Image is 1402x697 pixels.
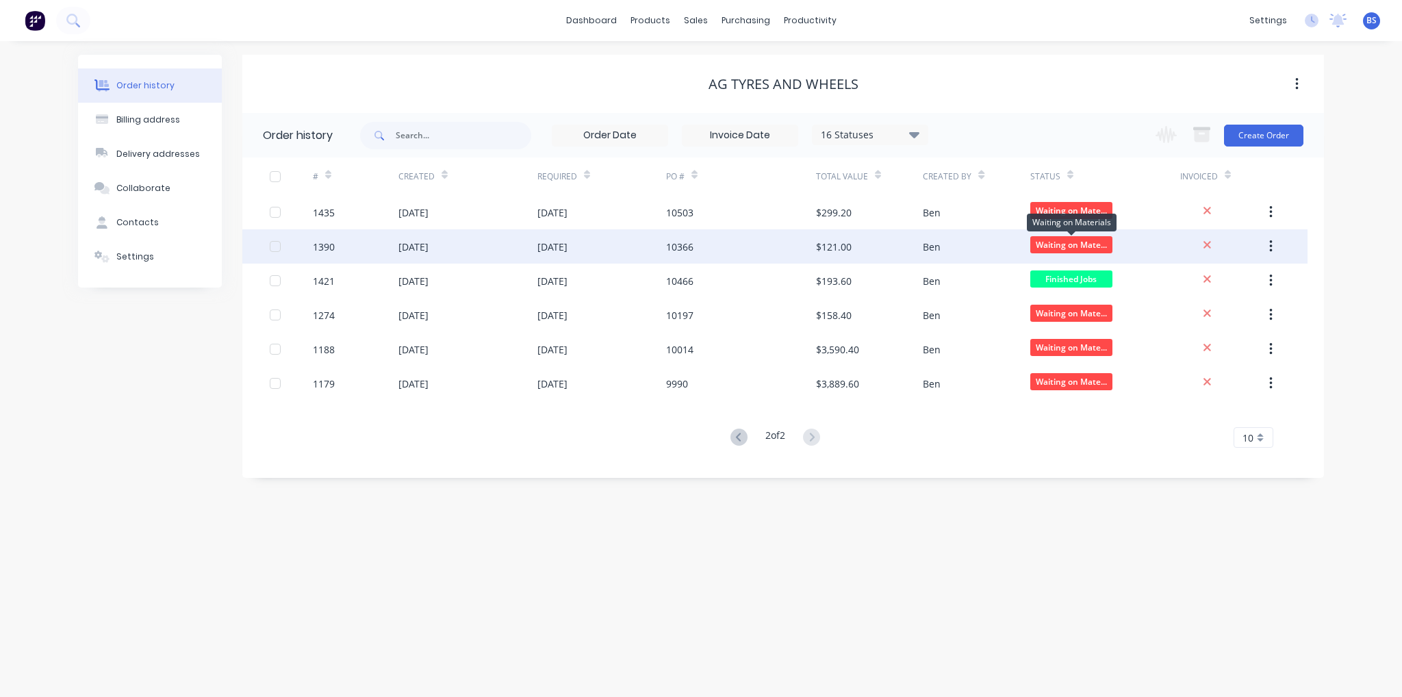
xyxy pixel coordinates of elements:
[666,377,688,391] div: 9990
[313,157,398,195] div: #
[923,205,941,220] div: Ben
[116,114,180,126] div: Billing address
[313,274,335,288] div: 1421
[816,308,852,322] div: $158.40
[398,274,429,288] div: [DATE]
[1242,431,1253,445] span: 10
[537,205,568,220] div: [DATE]
[1027,214,1117,231] div: Waiting on Materials
[666,205,693,220] div: 10503
[537,240,568,254] div: [DATE]
[816,170,868,183] div: Total Value
[1030,339,1112,356] span: Waiting on Mate...
[715,10,777,31] div: purchasing
[313,308,335,322] div: 1274
[1180,170,1218,183] div: Invoiced
[677,10,715,31] div: sales
[398,308,429,322] div: [DATE]
[78,103,222,137] button: Billing address
[398,377,429,391] div: [DATE]
[923,170,971,183] div: Created By
[816,157,923,195] div: Total Value
[537,170,577,183] div: Required
[777,10,843,31] div: productivity
[816,274,852,288] div: $193.60
[1030,170,1060,183] div: Status
[537,342,568,357] div: [DATE]
[116,148,200,160] div: Delivery addresses
[552,125,667,146] input: Order Date
[313,170,318,183] div: #
[78,205,222,240] button: Contacts
[398,205,429,220] div: [DATE]
[116,79,175,92] div: Order history
[666,240,693,254] div: 10366
[1030,373,1112,390] span: Waiting on Mate...
[1224,125,1303,147] button: Create Order
[116,251,154,263] div: Settings
[666,157,816,195] div: PO #
[816,205,852,220] div: $299.20
[263,127,333,144] div: Order history
[1242,10,1294,31] div: settings
[1030,236,1112,253] span: Waiting on Mate...
[313,377,335,391] div: 1179
[116,216,159,229] div: Contacts
[78,68,222,103] button: Order history
[923,377,941,391] div: Ben
[537,377,568,391] div: [DATE]
[666,170,685,183] div: PO #
[313,240,335,254] div: 1390
[923,240,941,254] div: Ben
[923,342,941,357] div: Ben
[709,76,858,92] div: AG Tyres and Wheels
[666,274,693,288] div: 10466
[398,170,435,183] div: Created
[923,274,941,288] div: Ben
[313,342,335,357] div: 1188
[559,10,624,31] a: dashboard
[396,122,531,149] input: Search...
[816,377,859,391] div: $3,889.60
[1180,157,1266,195] div: Invoiced
[1366,14,1377,27] span: BS
[666,342,693,357] div: 10014
[537,308,568,322] div: [DATE]
[398,342,429,357] div: [DATE]
[537,157,666,195] div: Required
[683,125,798,146] input: Invoice Date
[25,10,45,31] img: Factory
[313,205,335,220] div: 1435
[116,182,170,194] div: Collaborate
[923,157,1030,195] div: Created By
[398,240,429,254] div: [DATE]
[816,342,859,357] div: $3,590.40
[537,274,568,288] div: [DATE]
[78,137,222,171] button: Delivery addresses
[1030,157,1180,195] div: Status
[765,428,785,448] div: 2 of 2
[398,157,537,195] div: Created
[78,171,222,205] button: Collaborate
[666,308,693,322] div: 10197
[1030,270,1112,288] span: Finished Jobs
[1030,305,1112,322] span: Waiting on Mate...
[813,127,928,142] div: 16 Statuses
[624,10,677,31] div: products
[816,240,852,254] div: $121.00
[923,308,941,322] div: Ben
[78,240,222,274] button: Settings
[1030,202,1112,219] span: Waiting on Mate...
